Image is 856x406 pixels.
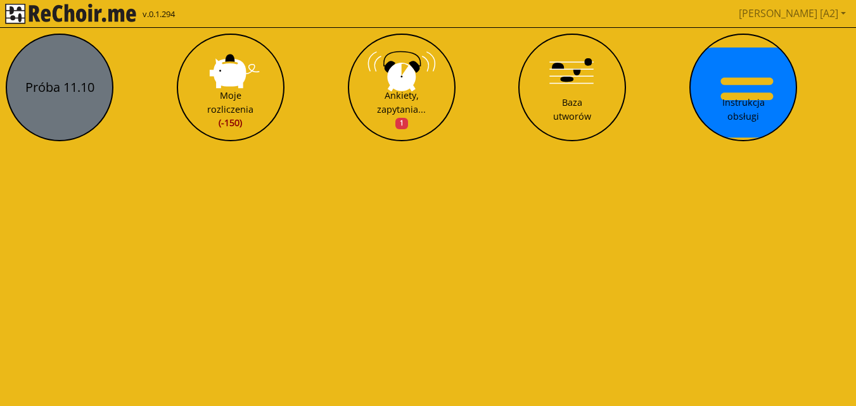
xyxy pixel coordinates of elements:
[207,89,253,130] div: Moje rozliczenia
[553,96,591,123] div: Baza utworów
[689,34,797,141] button: Instrukcja obsługi
[377,89,426,130] div: Ankiety, zapytania...
[5,4,136,24] img: rekłajer mi
[6,34,113,141] button: Próba 11.10
[348,34,456,141] button: Ankiety, zapytania...1
[207,116,253,130] span: (-150)
[734,1,851,26] a: [PERSON_NAME] [A2]
[177,34,284,141] button: Moje rozliczenia(-150)
[143,8,175,21] span: v.0.1.294
[518,34,626,141] button: Baza utworów
[395,118,408,129] span: 1
[722,96,765,123] div: Instrukcja obsługi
